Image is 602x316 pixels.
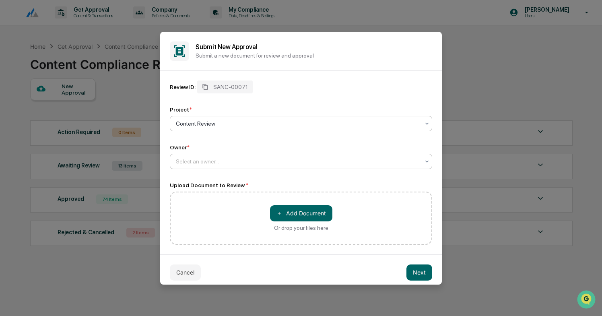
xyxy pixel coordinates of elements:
button: Cancel [170,264,201,281]
div: Start new chat [27,62,132,70]
span: ＋ [276,209,282,217]
p: Submit a new document for review and approval [196,52,432,59]
span: Attestations [66,101,100,109]
span: SANC-00071 [213,84,248,90]
span: Data Lookup [16,117,51,125]
button: Start new chat [137,64,146,74]
div: 🔎 [8,118,14,124]
a: 🗄️Attestations [55,98,103,113]
button: Or drop your files here [270,205,332,221]
div: Review ID: [170,84,196,90]
button: Next [406,264,432,281]
span: Preclearance [16,101,52,109]
a: 🖐️Preclearance [5,98,55,113]
a: Powered byPylon [57,136,97,143]
h2: Submit New Approval [196,43,432,51]
div: Upload Document to Review [170,182,432,188]
div: 🖐️ [8,102,14,109]
p: How can we help? [8,17,146,30]
div: Owner [170,144,190,151]
div: Project [170,106,192,113]
div: We're available if you need us! [27,70,102,76]
div: 🗄️ [58,102,65,109]
span: Pylon [80,136,97,143]
img: 1746055101610-c473b297-6a78-478c-a979-82029cc54cd1 [8,62,23,76]
iframe: Open customer support [576,289,598,311]
div: Or drop your files here [274,225,328,231]
a: 🔎Data Lookup [5,114,54,128]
